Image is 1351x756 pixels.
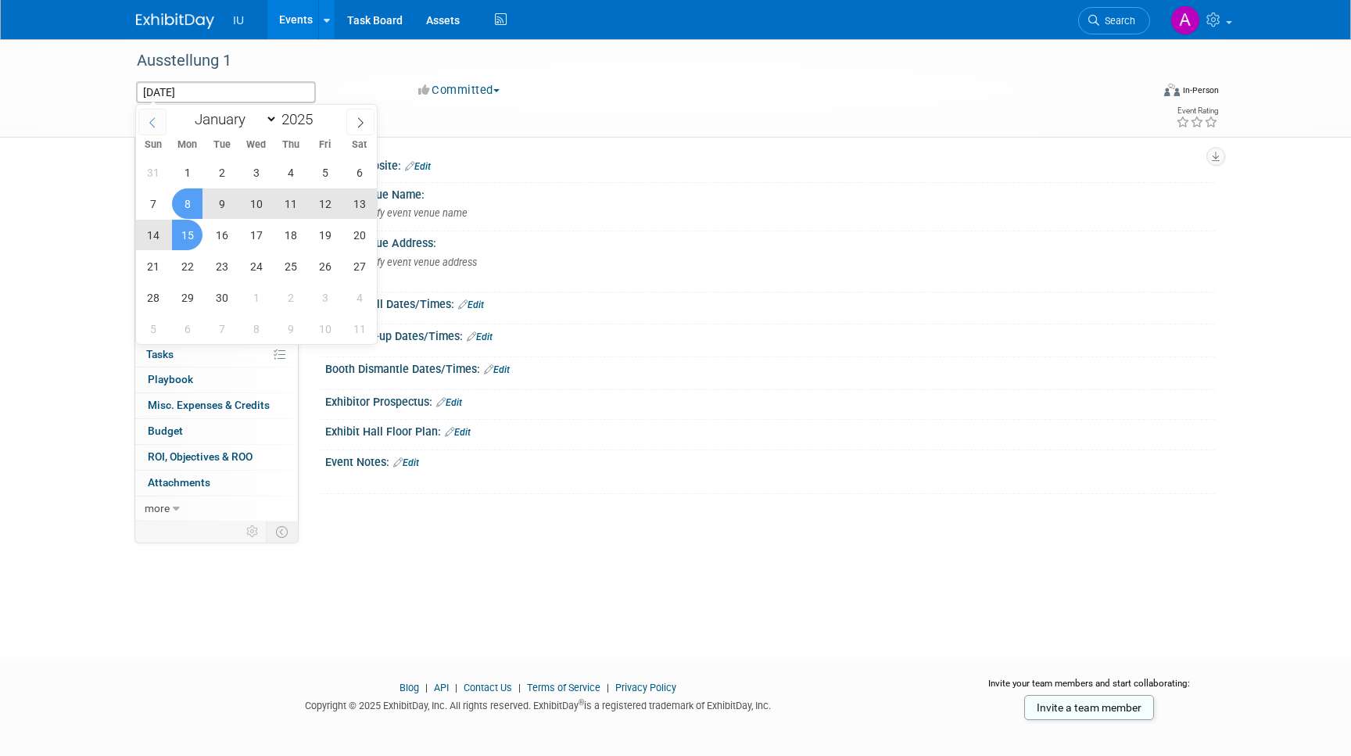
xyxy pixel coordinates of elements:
a: Misc. Expenses & Credits [135,393,298,418]
span: August 31, 2025 [138,157,168,188]
span: Budget [148,425,183,437]
div: In-Person [1182,84,1219,96]
span: September 8, 2025 [172,188,202,219]
a: Asset Reservations [135,239,298,264]
span: Tasks [146,348,174,360]
a: Playbook [135,367,298,392]
span: September 3, 2025 [241,157,271,188]
span: September 9, 2025 [206,188,237,219]
span: October 3, 2025 [310,282,340,313]
span: | [451,682,461,693]
a: Attachments [135,471,298,496]
input: Year [278,110,324,128]
div: Invite your team members and start collaborating: [963,677,1216,700]
span: September 7, 2025 [138,188,168,219]
a: Edit [445,427,471,438]
a: Edit [458,299,484,310]
a: more [135,496,298,521]
span: September 19, 2025 [310,220,340,250]
a: ROI, Objectives & ROO [135,445,298,470]
span: October 11, 2025 [344,314,374,344]
a: Giveaways [135,265,298,290]
a: Edit [393,457,419,468]
img: ExhibitDay [136,13,214,29]
span: September 28, 2025 [138,282,168,313]
div: Ausstellung 1 [131,47,1127,75]
span: September 17, 2025 [241,220,271,250]
span: September 20, 2025 [344,220,374,250]
a: Contact Us [464,682,512,693]
span: Playbook [148,373,193,385]
span: Misc. Expenses & Credits [148,399,270,411]
span: ROI, Objectives & ROO [148,450,253,463]
span: September 16, 2025 [206,220,237,250]
a: Event Information [135,137,298,162]
a: Staff [135,188,298,213]
div: Event Website: [325,154,1215,174]
span: September 23, 2025 [206,251,237,281]
img: Anita Wan [1170,5,1200,35]
span: September 11, 2025 [275,188,306,219]
div: Booth Dismantle Dates/Times: [325,357,1215,378]
div: Booth Set-up Dates/Times: [325,324,1215,345]
span: Mon [170,140,205,150]
span: October 10, 2025 [310,314,340,344]
div: Event Venue Address: [325,231,1215,251]
div: Event Venue Name: [325,183,1215,202]
a: API [434,682,449,693]
span: | [421,682,432,693]
span: | [603,682,613,693]
div: Event Rating [1176,107,1218,115]
span: October 6, 2025 [172,314,202,344]
div: Exhibitor Prospectus: [325,390,1215,410]
button: Committed [413,82,506,99]
span: September 4, 2025 [275,157,306,188]
a: Travel Reservations [135,213,298,238]
span: September 29, 2025 [172,282,202,313]
span: Sat [342,140,377,150]
span: September 27, 2025 [344,251,374,281]
td: Personalize Event Tab Strip [239,521,267,542]
span: Search [1099,15,1135,27]
span: Thu [274,140,308,150]
img: Format-Inperson.png [1164,84,1180,96]
td: Toggle Event Tabs [267,521,299,542]
span: | [514,682,525,693]
div: Copyright © 2025 ExhibitDay, Inc. All rights reserved. ExhibitDay is a registered trademark of Ex... [136,695,940,713]
span: September 13, 2025 [344,188,374,219]
a: Shipments [135,291,298,316]
div: Exhibit Hall Floor Plan: [325,420,1215,440]
div: Event Format [1058,81,1219,105]
span: IU [233,14,244,27]
span: Specify event venue name [342,207,468,219]
div: Event Notes: [325,450,1215,471]
span: Wed [239,140,274,150]
select: Month [188,109,278,129]
a: Edit [484,364,510,375]
sup: ® [579,698,584,707]
a: Search [1078,7,1150,34]
span: Tue [205,140,239,150]
span: October 5, 2025 [138,314,168,344]
a: Edit [467,331,493,342]
span: October 1, 2025 [241,282,271,313]
span: September 24, 2025 [241,251,271,281]
a: Edit [405,161,431,172]
span: September 30, 2025 [206,282,237,313]
a: Invite a team member [1024,695,1154,720]
span: October 9, 2025 [275,314,306,344]
span: September 21, 2025 [138,251,168,281]
span: Attachments [148,476,210,489]
a: Booth [135,163,298,188]
span: more [145,502,170,514]
span: October 8, 2025 [241,314,271,344]
span: October 7, 2025 [206,314,237,344]
a: Tasks [135,342,298,367]
div: Exhibit Hall Dates/Times: [325,292,1215,313]
span: September 5, 2025 [310,157,340,188]
span: September 25, 2025 [275,251,306,281]
span: Sun [136,140,170,150]
span: September 14, 2025 [138,220,168,250]
span: Specify event venue address [342,256,477,268]
a: Privacy Policy [615,682,676,693]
